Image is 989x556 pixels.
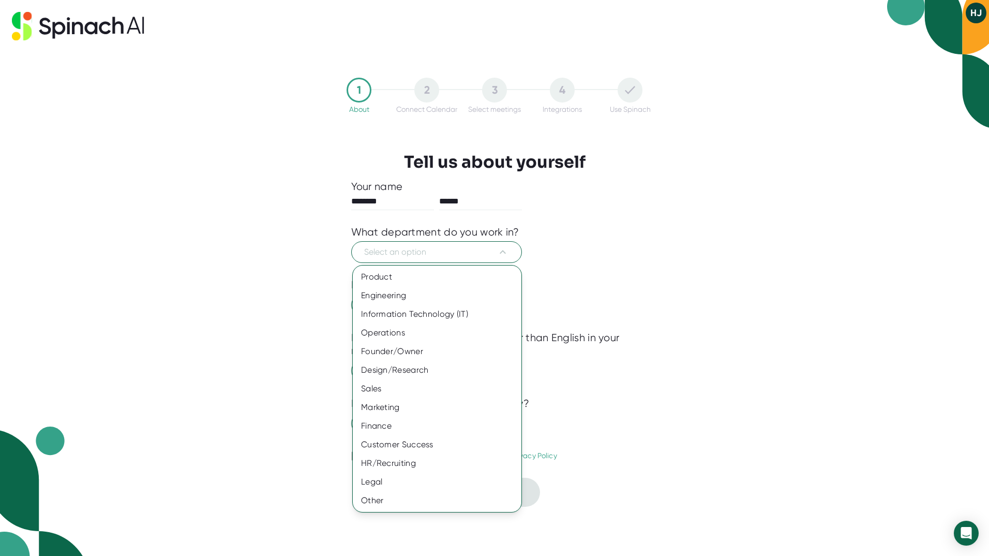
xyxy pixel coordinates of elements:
div: Design/Research [353,361,521,379]
div: Other [353,491,521,510]
div: Information Technology (IT) [353,305,521,324]
div: Operations [353,324,521,342]
div: Engineering [353,286,521,305]
div: Marketing [353,398,521,417]
div: Legal [353,473,521,491]
div: Product [353,268,521,286]
div: Founder/Owner [353,342,521,361]
div: Finance [353,417,521,435]
div: Customer Success [353,435,521,454]
div: Sales [353,379,521,398]
div: Open Intercom Messenger [954,521,979,546]
div: HR/Recruiting [353,454,521,473]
